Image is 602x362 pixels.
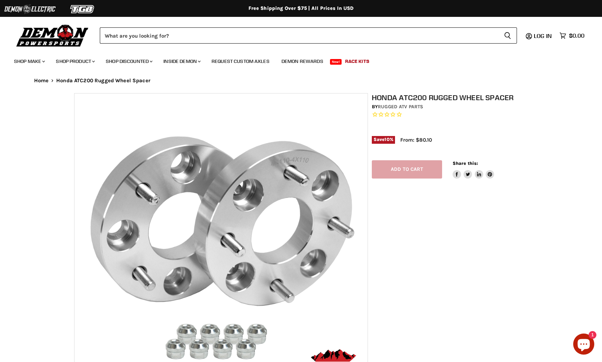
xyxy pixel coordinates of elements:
span: $0.00 [569,32,584,39]
a: Request Custom Axles [206,54,275,69]
span: New! [330,59,342,65]
a: Shop Discounted [101,54,157,69]
input: Search [100,27,498,44]
a: Rugged ATV Parts [378,104,423,110]
a: $0.00 [556,31,588,41]
a: Shop Product [51,54,99,69]
aside: Share this: [453,160,494,179]
a: Home [34,78,49,84]
img: TGB Logo 2 [56,2,109,16]
ul: Main menu [9,51,583,69]
a: Inside Demon [158,54,205,69]
span: Log in [534,32,552,39]
div: Free Shipping Over $75 | All Prices In USD [20,5,582,12]
h1: Honda ATC200 Rugged Wheel Spacer [372,93,532,102]
button: Search [498,27,517,44]
span: Save % [372,136,395,144]
a: Shop Make [9,54,49,69]
span: Honda ATC200 Rugged Wheel Spacer [56,78,150,84]
nav: Breadcrumbs [20,78,582,84]
a: Demon Rewards [276,54,329,69]
a: Race Kits [340,54,375,69]
img: Demon Powersports [14,23,91,48]
span: Rated 0.0 out of 5 stars 0 reviews [372,111,532,118]
span: 10 [384,137,389,142]
a: Log in [531,33,556,39]
span: From: $80.10 [400,137,432,143]
span: Share this: [453,161,478,166]
inbox-online-store-chat: Shopify online store chat [571,334,596,356]
div: by [372,103,532,111]
img: Demon Electric Logo 2 [4,2,56,16]
form: Product [100,27,517,44]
